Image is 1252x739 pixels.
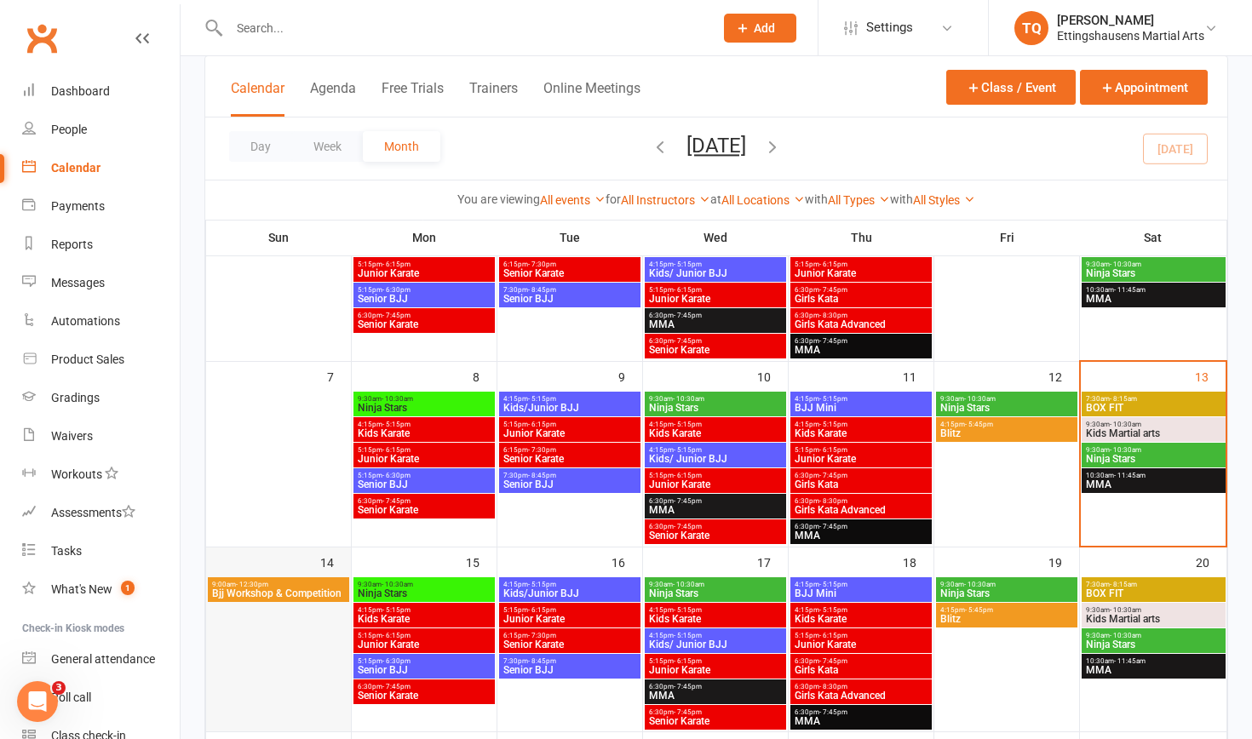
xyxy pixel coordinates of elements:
[794,337,928,345] span: 6:30pm
[1114,657,1146,665] span: - 11:45am
[543,80,640,117] button: Online Meetings
[52,681,66,695] span: 3
[357,614,491,624] span: Kids Karate
[503,614,637,624] span: Junior Karate
[1085,665,1222,675] span: MMA
[819,312,847,319] span: - 8:30pm
[503,588,637,599] span: Kids/Junior BJJ
[528,286,556,294] span: - 8:45pm
[674,337,702,345] span: - 7:45pm
[22,417,180,455] a: Waivers
[648,523,783,530] span: 6:30pm
[939,421,1074,428] span: 4:15pm
[757,362,788,390] div: 10
[51,652,155,666] div: General attendance
[357,581,491,588] span: 9:30am
[51,276,105,289] div: Messages
[794,581,928,588] span: 4:15pm
[674,523,702,530] span: - 7:45pm
[357,261,491,268] span: 5:15pm
[357,319,491,329] span: Senior Karate
[621,193,710,207] a: All Instructors
[964,581,996,588] span: - 10:30am
[357,497,491,505] span: 6:30pm
[206,220,352,255] th: Sun
[794,319,928,329] span: Girls Kata Advanced
[794,428,928,438] span: Kids Karate
[794,683,928,690] span: 6:30pm
[721,193,805,207] a: All Locations
[224,16,702,40] input: Search...
[794,446,928,454] span: 5:15pm
[22,111,180,149] a: People
[939,588,1074,599] span: Ninja Stars
[469,80,518,117] button: Trainers
[1048,547,1079,576] div: 19
[382,497,411,505] span: - 7:45pm
[528,421,556,428] span: - 6:15pm
[648,421,783,428] span: 4:15pm
[819,606,847,614] span: - 5:15pm
[357,505,491,515] span: Senior Karate
[51,690,91,704] div: Roll call
[674,261,702,268] span: - 5:15pm
[1196,547,1226,576] div: 20
[648,395,783,403] span: 9:30am
[674,286,702,294] span: - 6:15pm
[903,547,933,576] div: 18
[648,312,783,319] span: 6:30pm
[1085,428,1222,438] span: Kids Martial arts
[648,428,783,438] span: Kids Karate
[794,588,928,599] span: BJJ Mini
[794,497,928,505] span: 6:30pm
[1085,639,1222,650] span: Ninja Stars
[17,681,58,722] iframe: Intercom live chat
[503,268,637,278] span: Senior Karate
[1110,395,1137,403] span: - 8:15am
[51,582,112,596] div: What's New
[382,261,411,268] span: - 6:15pm
[357,639,491,650] span: Junior Karate
[357,421,491,428] span: 4:15pm
[1085,421,1222,428] span: 9:30am
[789,220,934,255] th: Thu
[674,632,702,639] span: - 5:15pm
[357,690,491,701] span: Senior Karate
[22,679,180,717] a: Roll call
[794,261,928,268] span: 5:15pm
[503,294,637,304] span: Senior BJJ
[51,123,87,136] div: People
[382,446,411,454] span: - 6:15pm
[819,497,847,505] span: - 8:30pm
[121,581,135,595] span: 1
[1085,446,1222,454] span: 9:30am
[648,319,783,329] span: MMA
[292,131,363,162] button: Week
[674,497,702,505] span: - 7:45pm
[51,506,135,519] div: Assessments
[1057,28,1204,43] div: Ettingshausens Martial Arts
[890,192,913,206] strong: with
[382,632,411,639] span: - 6:15pm
[648,690,783,701] span: MMA
[357,472,491,479] span: 5:15pm
[1014,11,1048,45] div: TQ
[22,379,180,417] a: Gradings
[794,614,928,624] span: Kids Karate
[22,341,180,379] a: Product Sales
[648,497,783,505] span: 6:30pm
[794,403,928,413] span: BJJ Mini
[819,395,847,403] span: - 5:15pm
[794,639,928,650] span: Junior Karate
[528,581,556,588] span: - 5:15pm
[794,523,928,530] span: 6:30pm
[648,345,783,355] span: Senior Karate
[648,261,783,268] span: 4:15pm
[1114,286,1146,294] span: - 11:45am
[503,639,637,650] span: Senior Karate
[648,588,783,599] span: Ninja Stars
[648,403,783,413] span: Ninja Stars
[357,665,491,675] span: Senior BJJ
[903,362,933,390] div: 11
[939,614,1074,624] span: Blitz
